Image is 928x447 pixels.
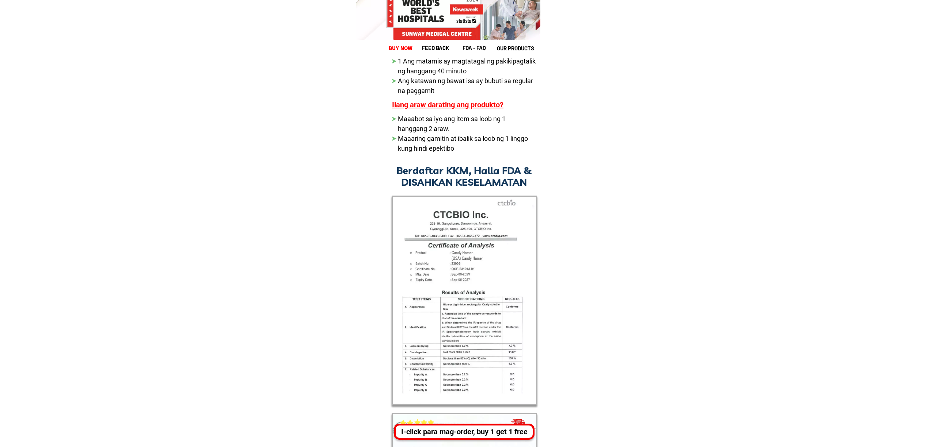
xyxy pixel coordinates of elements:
h1: feed back [422,44,461,52]
h1: our products [497,44,540,53]
li: Ang katawan ng bawat isa ay bubuti sa regular na paggamit [392,76,541,96]
h1: fda - FAQ [463,44,503,52]
li: Maaabot sa iyo ang item sa loob ng 1 hanggang 2 araw. [392,114,531,134]
h1: Berdaftar KKM, Halla FDA & DISAHKAN KESELAMATAN [392,165,537,188]
h1: buy now [389,44,413,53]
li: 1 Ang matamis ay magtatagal ng pakikipagtalik ng hanggang 40 minuto [392,56,541,76]
h2: Ilang araw darating ang produkto? [392,99,527,110]
li: Maaaring gamitin at ibalik sa loob ng 1 linggo kung hindi epektibo [392,134,531,153]
div: I-click para mag-order, buy 1 get 1 free [396,426,533,437]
